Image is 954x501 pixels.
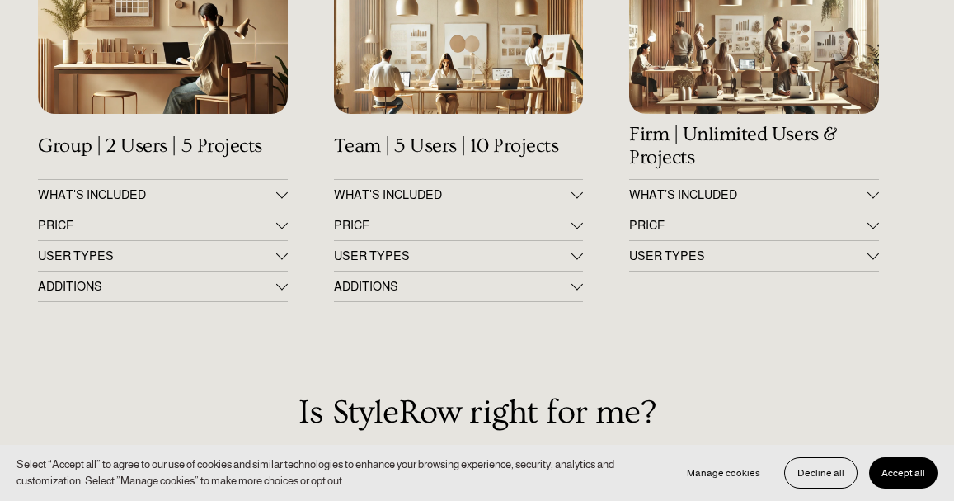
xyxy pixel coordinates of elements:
span: ADDITIONS [334,280,572,293]
button: Manage cookies [674,457,773,489]
button: ADDITIONS [38,272,288,301]
span: WHAT'S INCLUDED [334,188,572,201]
button: USER TYPES [629,241,879,271]
span: WHAT’S INCLUDED [629,188,867,201]
h4: Team | 5 Users | 10 Projects [334,135,584,158]
span: PRICE [38,219,276,232]
span: USER TYPES [334,249,572,262]
span: USER TYPES [38,249,276,262]
span: PRICE [629,219,867,232]
span: WHAT'S INCLUDED [38,188,276,201]
button: PRICE [38,210,288,240]
button: Accept all [869,457,938,489]
button: PRICE [629,210,879,240]
button: PRICE [334,210,584,240]
button: WHAT'S INCLUDED [334,180,584,210]
button: Decline all [784,457,858,489]
span: Decline all [797,467,844,479]
span: ADDITIONS [38,280,276,293]
button: ADDITIONS [334,272,584,301]
span: USER TYPES [629,249,867,262]
h2: Is StyleRow right for me? [38,395,915,432]
button: USER TYPES [38,241,288,271]
button: USER TYPES [334,241,584,271]
span: Manage cookies [687,467,760,479]
p: Select “Accept all” to agree to our use of cookies and similar technologies to enhance your brows... [16,456,658,489]
span: Accept all [881,467,925,479]
button: WHAT'S INCLUDED [38,180,288,210]
button: WHAT’S INCLUDED [629,180,879,210]
h4: Firm | Unlimited Users & Projects [629,123,879,170]
h4: Group | 2 Users | 5 Projects [38,135,288,158]
span: PRICE [334,219,572,232]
